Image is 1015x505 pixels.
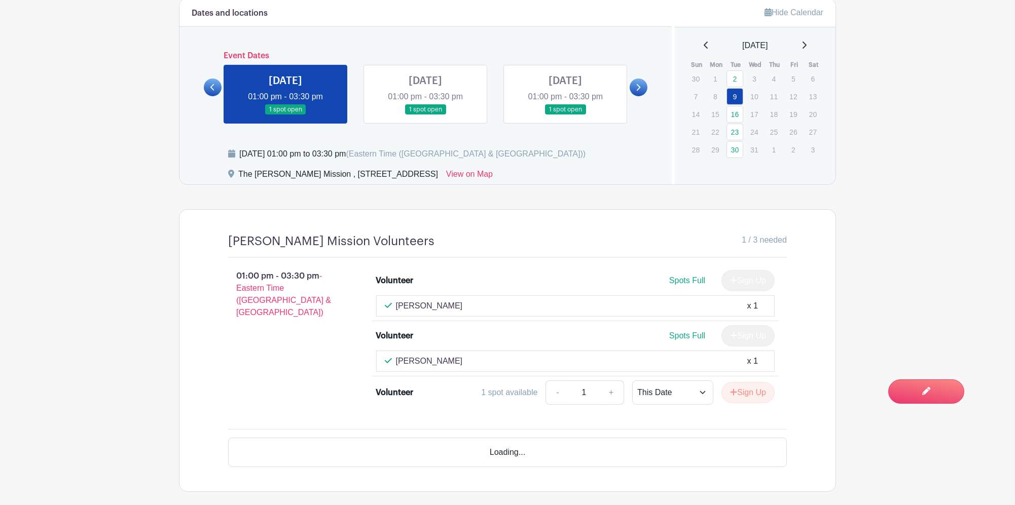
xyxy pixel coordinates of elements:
[238,168,438,184] div: The [PERSON_NAME] Mission , [STREET_ADDRESS]
[746,142,763,158] p: 31
[446,168,493,184] a: View on Map
[805,124,821,140] p: 27
[707,142,723,158] p: 29
[765,8,823,17] a: Hide Calendar
[785,89,802,104] p: 12
[212,266,360,323] p: 01:00 pm - 03:30 pm
[707,124,723,140] p: 22
[765,60,785,70] th: Thu
[766,106,782,122] p: 18
[727,70,743,87] a: 2
[727,124,743,140] a: 23
[396,355,463,367] p: [PERSON_NAME]
[747,300,758,312] div: x 1
[784,60,804,70] th: Fri
[747,355,758,367] div: x 1
[766,124,782,140] p: 25
[746,71,763,87] p: 3
[726,60,746,70] th: Tue
[239,148,586,160] div: [DATE] 01:00 pm to 03:30 pm
[376,275,414,287] div: Volunteer
[727,88,743,105] a: 9
[742,234,787,246] span: 1 / 3 needed
[785,124,802,140] p: 26
[687,124,704,140] p: 21
[785,71,802,87] p: 5
[222,51,630,61] h6: Event Dates
[228,438,787,467] div: Loading...
[546,380,569,405] a: -
[746,89,763,104] p: 10
[687,106,704,122] p: 14
[669,331,705,340] span: Spots Full
[687,60,707,70] th: Sun
[192,9,268,18] h6: Dates and locations
[746,124,763,140] p: 24
[236,271,331,317] span: - Eastern Time ([GEOGRAPHIC_DATA] & [GEOGRAPHIC_DATA])
[805,106,821,122] p: 20
[727,141,743,158] a: 30
[727,106,743,123] a: 16
[687,71,704,87] p: 30
[707,89,723,104] p: 8
[707,106,723,122] p: 15
[706,60,726,70] th: Mon
[599,380,624,405] a: +
[745,60,765,70] th: Wed
[346,149,586,158] span: (Eastern Time ([GEOGRAPHIC_DATA] & [GEOGRAPHIC_DATA]))
[481,386,537,399] div: 1 spot available
[669,276,705,285] span: Spots Full
[766,142,782,158] p: 1
[766,89,782,104] p: 11
[376,330,414,342] div: Volunteer
[805,71,821,87] p: 6
[805,142,821,158] p: 3
[687,142,704,158] p: 28
[742,40,768,52] span: [DATE]
[396,300,463,312] p: [PERSON_NAME]
[785,142,802,158] p: 2
[785,106,802,122] p: 19
[805,89,821,104] p: 13
[228,234,434,249] h4: [PERSON_NAME] Mission Volunteers
[376,386,414,399] div: Volunteer
[721,382,775,403] button: Sign Up
[804,60,824,70] th: Sat
[707,71,723,87] p: 1
[766,71,782,87] p: 4
[746,106,763,122] p: 17
[687,89,704,104] p: 7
